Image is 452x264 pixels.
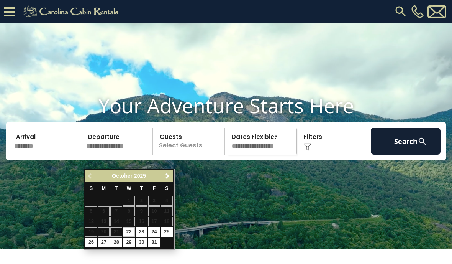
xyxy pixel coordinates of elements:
span: Wednesday [127,186,131,191]
a: 30 [136,238,147,247]
p: Select Guests [155,128,224,155]
a: 26 [85,238,97,247]
a: 29 [123,238,135,247]
span: Monday [102,186,106,191]
a: 25 [161,227,173,237]
span: October [112,173,133,179]
span: Friday [153,186,156,191]
span: Saturday [165,186,168,191]
img: Khaki-logo.png [19,4,125,19]
span: Thursday [140,186,143,191]
a: Next [163,172,172,181]
span: Sunday [90,186,93,191]
a: [PHONE_NUMBER] [409,5,426,18]
h1: Your Adventure Starts Here [6,94,446,117]
a: 24 [148,227,160,237]
a: 28 [110,238,122,247]
span: 2025 [134,173,146,179]
a: 31 [148,238,160,247]
img: search-regular-white.png [418,137,427,146]
a: 27 [98,238,110,247]
button: Search [371,128,441,155]
a: 23 [136,227,147,237]
span: Next [164,173,170,179]
a: 22 [123,227,135,237]
img: search-regular.svg [394,5,408,18]
span: Tuesday [115,186,118,191]
img: filter--v1.png [304,143,311,151]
